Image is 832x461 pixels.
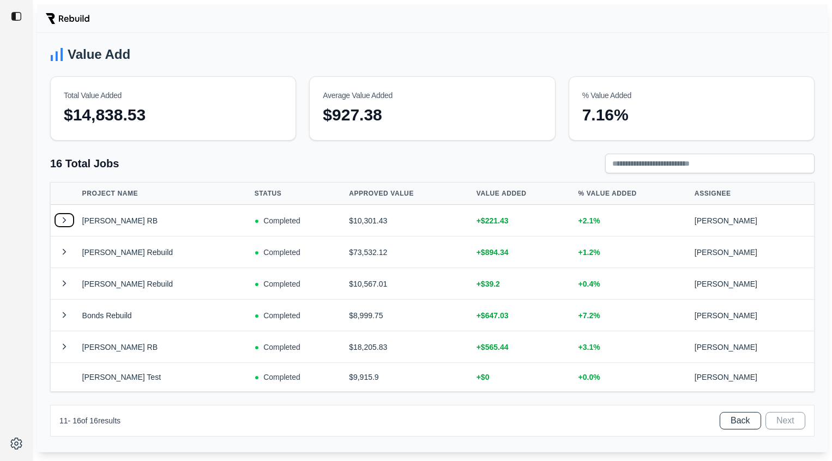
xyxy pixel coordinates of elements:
td: [PERSON_NAME] RB [78,331,250,363]
span: ● [255,342,259,353]
div: 7.16% [582,105,801,125]
td: + 0.0 % [574,363,690,392]
td: + 1.2 % [574,236,690,268]
td: +$ 647.03 [472,300,574,331]
td: $ 8,999.75 [345,300,472,331]
div: $14,838.53 [64,105,282,125]
td: $ 10,567.01 [345,268,472,300]
span: Completed [263,278,300,289]
div: Average Value Added [323,90,541,101]
td: + 2.1 % [574,205,690,236]
td: $ 73,532.12 [345,236,472,268]
th: STATUS [250,183,345,205]
td: [PERSON_NAME] [690,331,814,363]
div: $927.38 [323,105,541,125]
span: Completed [263,342,300,353]
div: % Value Added [582,90,801,101]
td: $ 18,205.83 [345,331,472,363]
span: ● [255,215,259,226]
div: Total Value Added [64,90,282,101]
td: + 0.4 % [574,268,690,300]
td: +$ 39.2 [472,268,574,300]
span: Completed [263,372,300,383]
td: [PERSON_NAME] [690,300,814,331]
td: Bonds Rebuild [78,300,250,331]
h2: 16 Total Jobs [50,156,119,171]
th: PROJECT NAME [78,183,250,205]
td: + 7.2 % [574,300,690,331]
td: [PERSON_NAME] [690,268,814,300]
td: [PERSON_NAME] [690,363,814,392]
td: $ 10,301.43 [345,205,472,236]
span: ● [255,372,259,383]
td: [PERSON_NAME] Rebuild [78,268,250,300]
div: 11 - 16 of 16 results [59,415,120,426]
td: +$ 565.44 [472,331,574,363]
td: [PERSON_NAME] [690,205,814,236]
img: toggle sidebar [11,11,22,22]
span: Completed [263,310,300,321]
button: Back [720,412,761,429]
span: ● [255,278,259,289]
th: ASSIGNEE [690,183,814,205]
th: VALUE ADDED [472,183,574,205]
th: APPROVED VALUE [345,183,472,205]
th: % VALUE ADDED [574,183,690,205]
span: Completed [263,215,300,226]
img: Rebuild [46,13,89,24]
h1: Value Add [68,46,130,63]
td: $ 9,915.9 [345,363,472,392]
td: [PERSON_NAME] [690,236,814,268]
td: +$ 0 [472,363,574,392]
td: [PERSON_NAME] Test [78,363,250,392]
span: Completed [263,247,300,258]
td: [PERSON_NAME] Rebuild [78,236,250,268]
span: ● [255,310,259,321]
td: +$ 221.43 [472,205,574,236]
td: + 3.1 % [574,331,690,363]
td: [PERSON_NAME] RB [78,205,250,236]
span: ● [255,247,259,258]
td: +$ 894.34 [472,236,574,268]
